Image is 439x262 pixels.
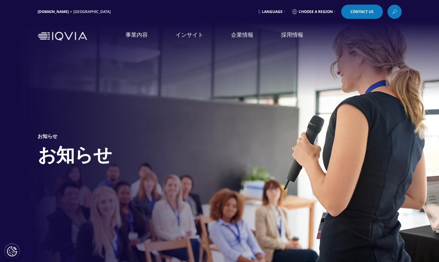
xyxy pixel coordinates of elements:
[262,9,283,14] span: Language
[38,9,69,14] a: [DOMAIN_NAME]
[38,143,112,170] h1: お知らせ
[231,31,253,39] a: 企業情報
[281,31,303,39] a: 採用情報
[38,133,57,139] h5: お知らせ
[176,31,203,39] a: インサイト
[350,10,374,14] span: Contact Us
[73,9,113,14] div: [GEOGRAPHIC_DATA]
[299,9,333,14] span: Choose a Region
[89,22,402,51] nav: Primary
[341,5,383,19] a: Contact Us
[4,243,20,259] button: Cookie 設定
[126,31,148,39] a: 事業内容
